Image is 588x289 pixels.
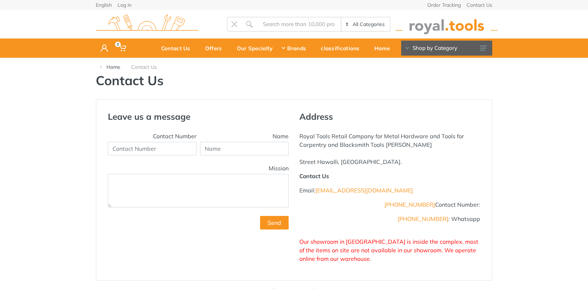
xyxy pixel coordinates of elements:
div: Our Specialty [227,41,278,56]
a: [PHONE_NUMBER] [398,215,448,223]
a: [PHONE_NUMBER] [384,200,435,209]
div: Home [365,41,395,56]
input: Name [200,142,289,155]
div: classifications [311,41,365,56]
div: Contact Us [151,41,195,56]
font: Brands [287,46,306,51]
font: Shop by Category [413,45,457,51]
button: Shop by Category [401,41,492,56]
label: Name [273,132,289,140]
h4: Leave us a message [108,112,289,122]
label: Mission [269,164,289,172]
font: Email: [299,187,413,194]
p: Royal Tools Retail Company for Metal Hardware and Tools for Carpentry and Blacksmith Tools [PERSO... [299,132,480,166]
a: Home [106,63,120,71]
span: Our showroom in [GEOGRAPHIC_DATA] is inside the complex, most of the items on site are not availa... [299,238,478,262]
label: Contact Number [153,132,196,140]
a: Contact Us [467,2,492,7]
input: Site search [257,17,341,32]
span: [PHONE_NUMBER] [398,215,448,222]
a: Log in [118,2,131,7]
a: Contact Us [151,38,195,58]
img: royal.tools Logo [395,15,498,34]
select: Category [341,17,390,31]
a: 0 [113,38,131,58]
a: English [96,2,112,7]
a: Home [365,38,395,58]
img: royal.tools Logo [96,15,198,34]
div: Offers [195,41,227,56]
h4: Address [299,112,480,122]
font: Contact Number: [435,200,480,209]
a: Offers [195,38,227,58]
li: Contact Us [120,63,157,71]
a: classifications [311,38,365,58]
a: Our Specialty [227,38,278,58]
a: Order Tracking [427,2,461,7]
button: Send [260,216,289,229]
span: 0 [115,42,121,47]
strong: Contact Us [299,172,329,180]
nav: breadcrumb [96,63,492,71]
font: : Whatsapp [448,215,480,223]
h1: Contact Us [96,73,492,88]
input: Contact Number [108,142,196,155]
a: [EMAIL_ADDRESS][DOMAIN_NAME] [315,187,413,194]
span: [PHONE_NUMBER] [384,201,435,208]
